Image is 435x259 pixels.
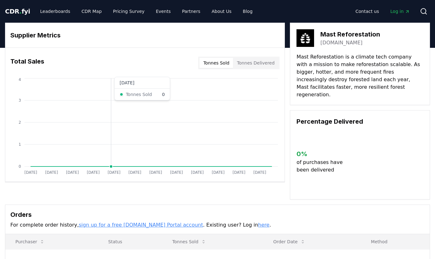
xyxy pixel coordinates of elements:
[167,235,211,248] button: Tonnes Sold
[320,39,362,47] a: [DOMAIN_NAME]
[19,164,21,169] tspan: 0
[233,58,278,68] button: Tonnes Delivered
[233,170,246,175] tspan: [DATE]
[385,6,415,17] a: Log in
[24,170,37,175] tspan: [DATE]
[238,6,258,17] a: Blog
[199,58,233,68] button: Tonnes Sold
[10,221,425,229] p: For complete order history, . Existing user? Log in .
[151,6,176,17] a: Events
[77,6,107,17] a: CDR Map
[128,170,141,175] tspan: [DATE]
[296,53,423,99] p: Mast Reforestation is a climate tech company with a mission to make reforestation scalable. As bi...
[10,57,44,69] h3: Total Sales
[5,7,30,16] a: CDR.fyi
[35,6,258,17] nav: Main
[5,8,30,15] span: CDR fyi
[296,159,347,174] p: of purchases have been delivered
[207,6,237,17] a: About Us
[108,170,121,175] tspan: [DATE]
[170,170,183,175] tspan: [DATE]
[10,210,425,219] h3: Orders
[366,239,425,245] p: Method
[351,6,384,17] a: Contact us
[296,117,423,126] h3: Percentage Delivered
[149,170,162,175] tspan: [DATE]
[268,235,310,248] button: Order Date
[10,235,50,248] button: Purchaser
[66,170,79,175] tspan: [DATE]
[351,6,415,17] nav: Main
[87,170,100,175] tspan: [DATE]
[10,31,280,40] h3: Supplier Metrics
[103,239,157,245] p: Status
[45,170,58,175] tspan: [DATE]
[35,6,75,17] a: Leaderboards
[212,170,225,175] tspan: [DATE]
[253,170,266,175] tspan: [DATE]
[19,120,21,125] tspan: 2
[177,6,205,17] a: Partners
[320,30,380,39] h3: Mast Reforestation
[19,98,21,103] tspan: 3
[19,77,21,82] tspan: 4
[258,222,269,228] a: here
[19,142,21,147] tspan: 1
[108,6,150,17] a: Pricing Survey
[390,8,410,14] span: Log in
[191,170,204,175] tspan: [DATE]
[79,222,203,228] a: sign up for a free [DOMAIN_NAME] Portal account
[19,8,22,15] span: .
[296,29,314,47] img: Mast Reforestation-logo
[296,149,347,159] h3: 0 %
